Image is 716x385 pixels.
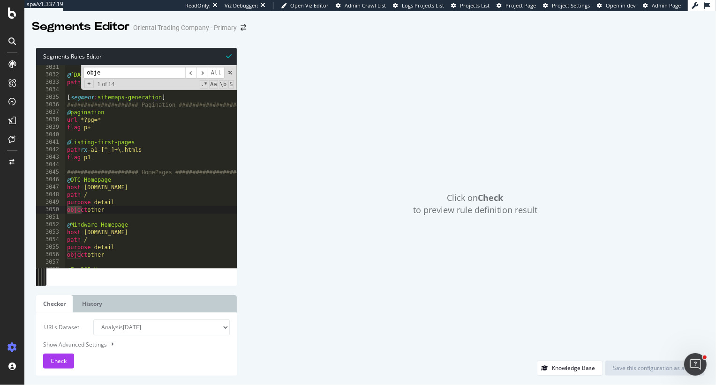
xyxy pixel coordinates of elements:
[36,251,65,259] div: 3056
[51,357,67,365] span: Check
[652,2,681,9] span: Admin Page
[336,2,386,9] a: Admin Crawl List
[684,353,707,376] iframe: Intercom live chat
[225,2,258,9] div: Viz Debugger:
[36,319,86,335] label: URLs Dataset
[36,71,65,79] div: 3032
[497,2,536,9] a: Project Page
[36,221,65,229] div: 3052
[94,81,119,88] span: 1 of 14
[36,64,65,71] div: 3031
[552,364,595,372] div: Knowledge Base
[36,161,65,169] div: 3044
[36,109,65,116] div: 3037
[36,154,65,161] div: 3043
[393,2,444,9] a: Logs Projects List
[36,79,65,86] div: 3033
[84,80,93,88] span: Toggle Replace mode
[36,86,65,94] div: 3034
[226,52,232,60] span: Syntax is valid
[606,2,636,9] span: Open in dev
[36,146,65,154] div: 3042
[643,2,681,9] a: Admin Page
[413,192,537,216] span: Click on to preview rule definition result
[36,236,65,244] div: 3054
[241,24,246,31] div: arrow-right-arrow-left
[32,19,129,35] div: Segments Editor
[36,94,65,101] div: 3035
[605,361,704,376] button: Save this configuration as active
[75,295,109,312] a: History
[133,23,237,32] div: Oriental Trading Company - Primary
[36,176,65,184] div: 3046
[36,199,65,206] div: 3049
[36,184,65,191] div: 3047
[613,364,697,372] div: Save this configuration as active
[537,364,603,372] a: Knowledge Base
[36,229,65,236] div: 3053
[460,2,490,9] span: Projects List
[597,2,636,9] a: Open in dev
[505,2,536,9] span: Project Page
[402,2,444,9] span: Logs Projects List
[36,191,65,199] div: 3048
[478,192,503,203] strong: Check
[209,80,218,89] span: CaseSensitive Search
[200,80,208,89] span: RegExp Search
[36,116,65,124] div: 3038
[36,169,65,176] div: 3045
[290,2,329,9] span: Open Viz Editor
[208,67,225,79] span: Alt-Enter
[83,67,185,79] input: Search for
[36,206,65,214] div: 3050
[36,214,65,221] div: 3051
[281,2,329,9] a: Open Viz Editor
[451,2,490,9] a: Projects List
[345,2,386,9] span: Admin Crawl List
[43,354,74,369] button: Check
[36,259,65,266] div: 3057
[36,131,65,139] div: 3040
[36,266,65,274] div: 3058
[36,124,65,131] div: 3039
[228,80,234,89] span: Search In Selection
[185,67,196,79] span: ​
[36,48,237,65] div: Segments Rules Editor
[543,2,590,9] a: Project Settings
[36,244,65,251] div: 3055
[36,139,65,146] div: 3041
[36,295,73,312] a: Checker
[36,101,65,109] div: 3036
[219,80,227,89] span: Whole Word Search
[537,361,603,376] button: Knowledge Base
[196,67,208,79] span: ​
[36,340,223,349] div: Show Advanced Settings
[552,2,590,9] span: Project Settings
[185,2,211,9] div: ReadOnly:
